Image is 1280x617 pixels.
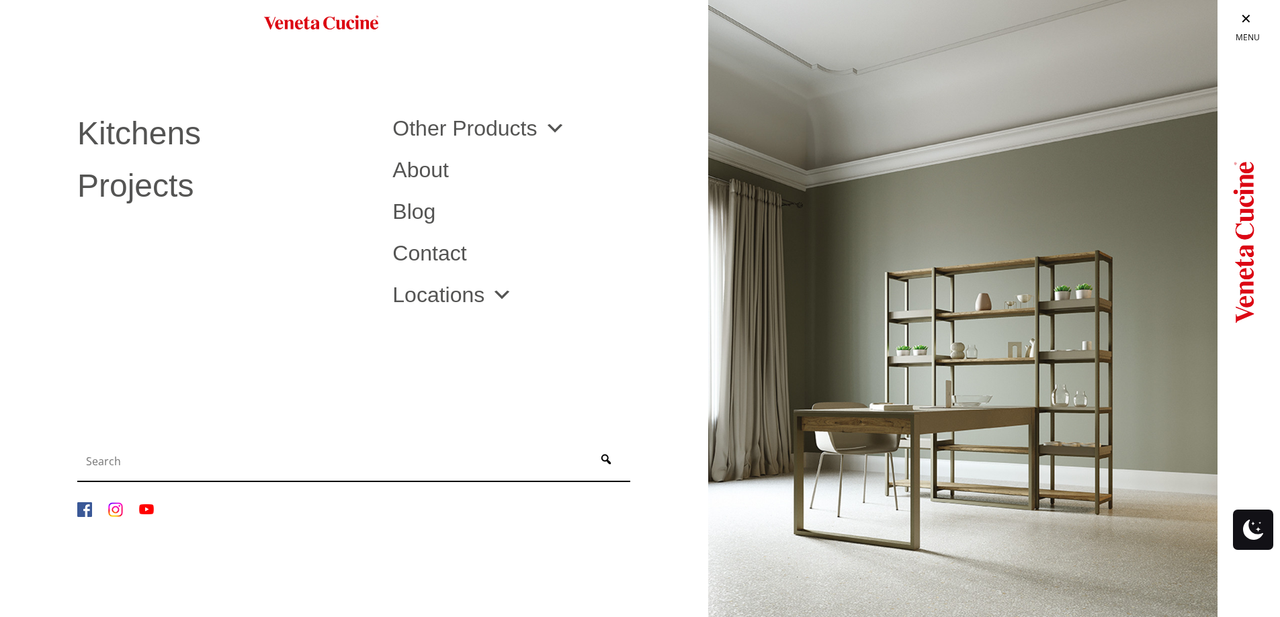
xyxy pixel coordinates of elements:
[77,117,372,150] a: Kitchens
[77,170,372,202] a: Projects
[264,13,378,33] img: Veneta Cucine USA
[392,242,687,264] a: Contact
[392,284,513,305] a: Locations
[81,448,585,475] input: Search
[108,502,123,517] img: Instagram
[392,117,565,139] a: Other Products
[77,502,92,517] img: Facebook
[392,201,687,222] a: Blog
[392,159,687,181] a: About
[1233,154,1254,328] img: Logo
[139,502,154,517] img: YouTube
